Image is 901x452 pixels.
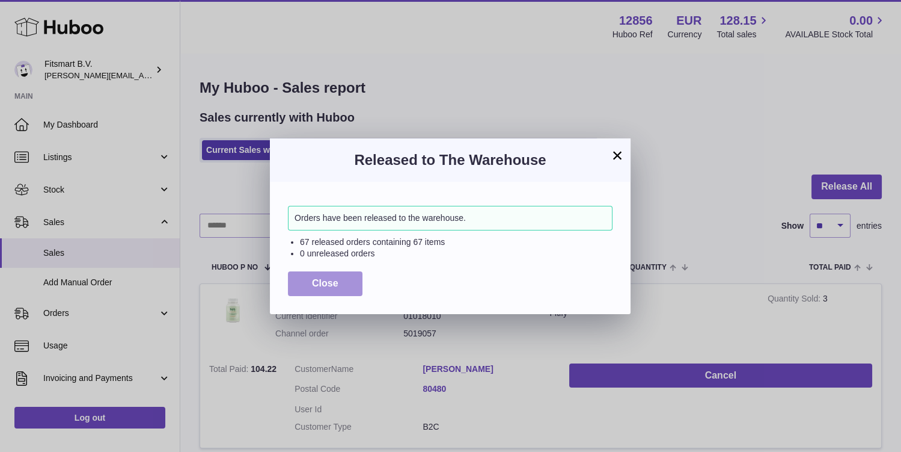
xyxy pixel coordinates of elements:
[288,206,612,231] div: Orders have been released to the warehouse.
[288,150,612,170] h3: Released to The Warehouse
[288,271,362,296] button: Close
[610,148,625,163] button: ×
[300,237,612,248] li: 67 released orders containing 67 items
[312,278,338,288] span: Close
[300,248,612,259] li: 0 unreleased orders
